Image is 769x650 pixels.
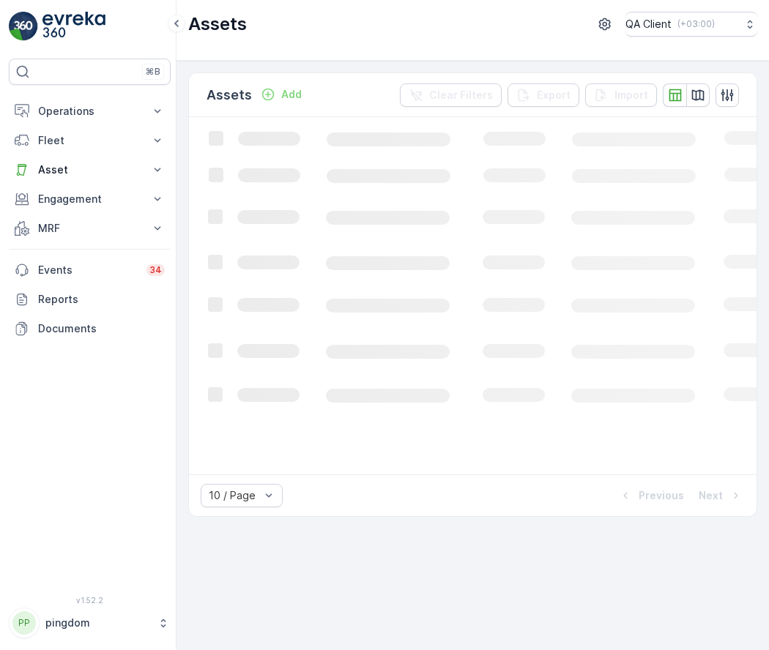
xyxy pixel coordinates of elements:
div: PP [12,611,36,635]
p: Events [38,263,138,277]
button: Operations [9,97,171,126]
p: Previous [639,488,684,503]
a: Reports [9,285,171,314]
p: QA Client [625,17,672,31]
p: pingdom [45,616,150,630]
img: logo [9,12,38,41]
p: Assets [188,12,247,36]
img: logo_light-DOdMpM7g.png [42,12,105,41]
button: Add [255,86,308,103]
button: MRF [9,214,171,243]
p: Reports [38,292,165,307]
p: 34 [149,264,162,276]
p: Assets [207,85,252,105]
p: Engagement [38,192,141,206]
button: QA Client(+03:00) [625,12,757,37]
a: Documents [9,314,171,343]
button: PPpingdom [9,608,171,638]
button: Asset [9,155,171,184]
p: ⌘B [146,66,160,78]
p: Add [281,87,302,102]
p: Fleet [38,133,141,148]
button: Import [585,83,657,107]
p: Import [614,88,648,102]
a: Events34 [9,255,171,285]
span: v 1.52.2 [9,596,171,605]
p: Documents [38,321,165,336]
p: ( +03:00 ) [677,18,715,30]
button: Clear Filters [400,83,502,107]
p: Clear Filters [429,88,493,102]
button: Engagement [9,184,171,214]
button: Fleet [9,126,171,155]
p: Next [699,488,723,503]
button: Next [697,487,745,504]
p: Asset [38,162,141,177]
p: MRF [38,221,141,236]
p: Operations [38,104,141,119]
button: Export [508,83,579,107]
button: Previous [617,487,686,504]
p: Export [537,88,571,102]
